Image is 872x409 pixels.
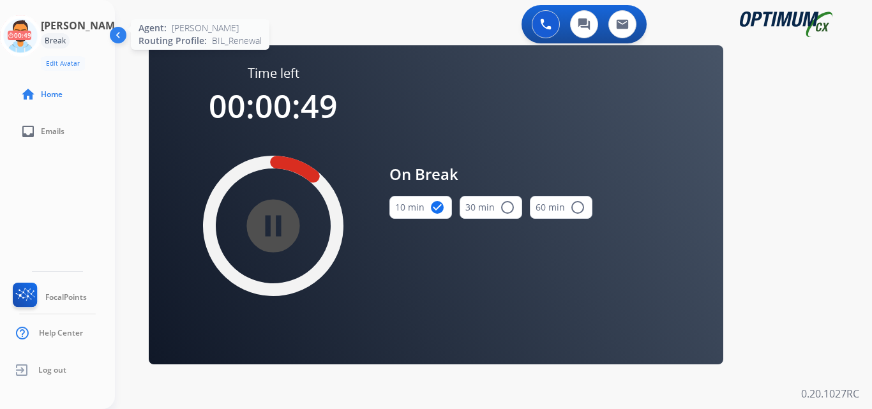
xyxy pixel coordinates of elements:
span: Emails [41,126,64,137]
button: Edit Avatar [41,56,85,71]
span: Help Center [39,328,83,338]
p: 0.20.1027RC [801,386,859,401]
mat-icon: check_circle [430,200,445,215]
button: 10 min [389,196,452,219]
span: BIL_Renewal [212,34,262,47]
mat-icon: radio_button_unchecked [500,200,515,215]
button: 60 min [530,196,592,219]
span: Log out [38,365,66,375]
a: FocalPoints [10,283,87,312]
mat-icon: pause_circle_filled [266,218,281,234]
span: On Break [389,163,592,186]
span: [PERSON_NAME] [172,22,239,34]
mat-icon: radio_button_unchecked [570,200,585,215]
h3: [PERSON_NAME] [41,18,124,33]
span: Agent: [139,22,167,34]
span: Routing Profile: [139,34,207,47]
button: 30 min [460,196,522,219]
mat-icon: home [20,87,36,102]
mat-icon: inbox [20,124,36,139]
div: Break [41,33,70,48]
span: Home [41,89,63,100]
span: FocalPoints [45,292,87,302]
span: 00:00:49 [209,84,338,128]
span: Time left [248,64,299,82]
